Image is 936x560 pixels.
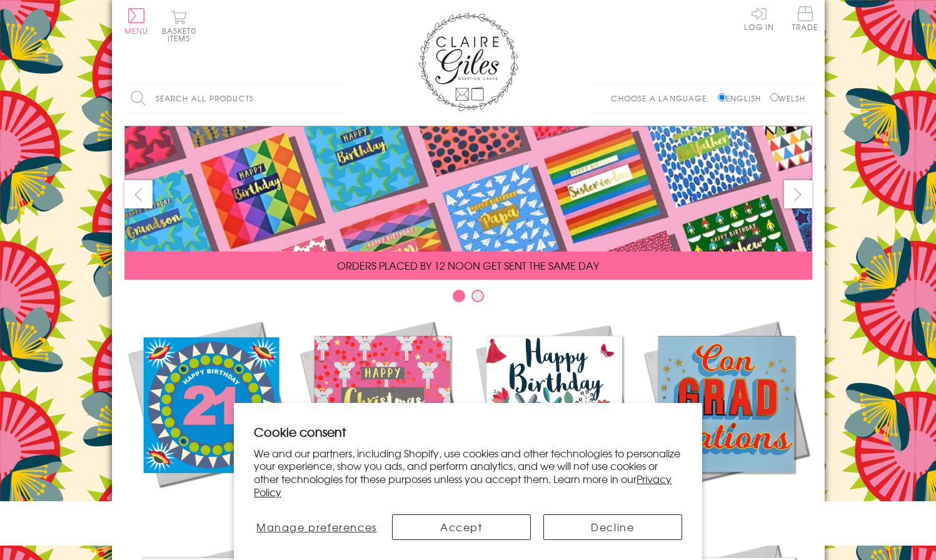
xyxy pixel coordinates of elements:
[168,25,196,44] span: 0 items
[784,180,812,208] button: next
[337,258,599,273] span: ORDERS PLACED BY 12 NOON GET SENT THE SAME DAY
[124,25,149,36] span: Menu
[543,514,682,540] button: Decline
[792,6,818,33] a: Trade
[254,447,682,499] p: We and our partners, including Shopify, use cookies and other technologies to personalize your ex...
[124,318,296,514] a: New Releases
[792,6,818,31] span: Trade
[296,318,468,514] a: Christmas
[254,471,672,499] a: Privacy Policy
[254,423,682,440] h2: Cookie consent
[162,10,196,42] button: Basket0 items
[418,13,518,111] img: Claire Giles Greetings Cards
[640,318,812,514] a: Academic
[718,93,726,101] input: English
[770,93,806,104] label: Welsh
[718,93,767,104] label: English
[254,514,379,540] button: Manage preferences
[770,93,778,101] input: Welsh
[124,180,153,208] button: prev
[169,499,251,514] span: New Releases
[331,84,343,113] input: Search
[468,318,640,514] a: Birthdays
[471,290,484,302] button: Carousel Page 2
[124,8,149,34] button: Menu
[744,6,774,31] a: Log In
[453,290,465,302] button: Carousel Page 1 (Current Slide)
[124,289,812,308] div: Carousel Pagination
[611,93,715,104] p: Choose a language:
[694,499,758,514] span: Academic
[256,519,377,534] span: Manage preferences
[392,514,531,540] button: Accept
[124,84,343,113] input: Search all products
